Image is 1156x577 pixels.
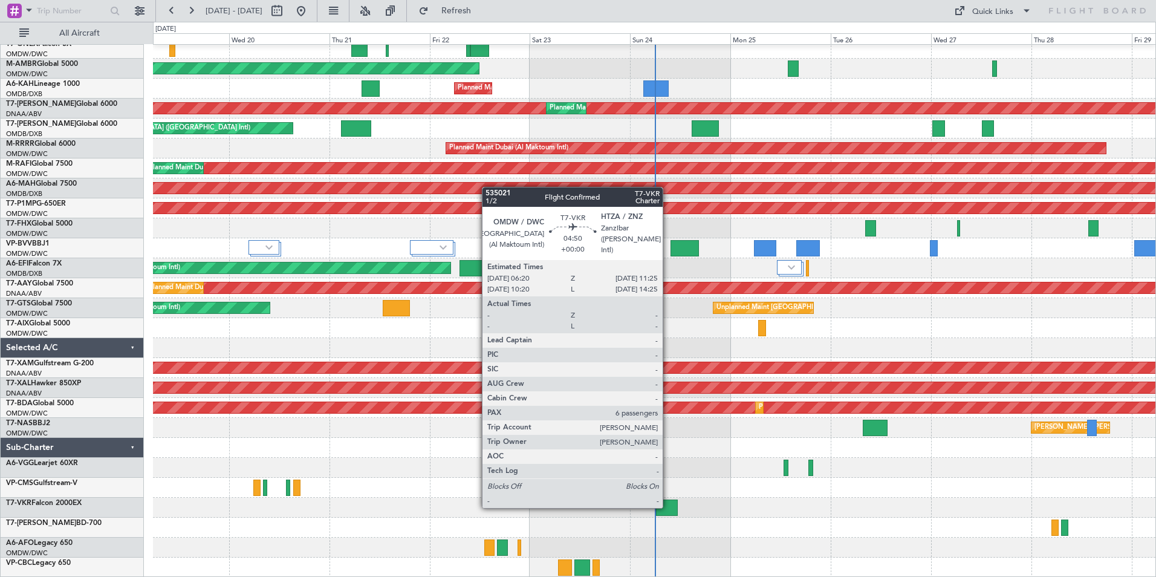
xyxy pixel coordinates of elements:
img: arrow-gray.svg [440,245,447,250]
a: OMDW/DWC [6,149,48,158]
div: Planned Maint Dubai (Al Maktoum Intl) [449,139,568,157]
a: OMDB/DXB [6,90,42,99]
button: Refresh [413,1,485,21]
a: T7-NASBBJ2 [6,420,50,427]
a: OMDW/DWC [6,229,48,238]
div: Fri 22 [430,33,530,44]
a: OMDB/DXB [6,129,42,139]
span: T7-[PERSON_NAME] [6,520,76,527]
a: OMDW/DWC [6,409,48,418]
span: A6-MAH [6,180,36,187]
button: Quick Links [948,1,1037,21]
button: All Aircraft [13,24,131,43]
div: Planned Maint [GEOGRAPHIC_DATA] ([GEOGRAPHIC_DATA]) [591,219,782,237]
input: Trip Number [37,2,106,20]
span: T7-XAL [6,380,31,387]
a: T7-P1MPG-650ER [6,200,66,207]
span: T7-[PERSON_NAME] [6,100,76,108]
span: M-AMBR [6,60,37,68]
a: A6-MAHGlobal 7500 [6,180,77,187]
div: Sat 23 [530,33,630,44]
a: T7-XALHawker 850XP [6,380,81,387]
span: M-RRRR [6,140,34,148]
a: OMDB/DXB [6,269,42,278]
a: DNAA/ABV [6,289,42,298]
span: A6-AFO [6,540,34,547]
span: All Aircraft [31,29,128,37]
a: T7-VKRFalcon 2000EX [6,500,82,507]
div: Wed 27 [931,33,1031,44]
a: T7-FHXGlobal 5000 [6,220,73,227]
a: OMDW/DWC [6,249,48,258]
a: OMDB/DXB [6,189,42,198]
a: OMDW/DWC [6,329,48,338]
a: VP-BVVBBJ1 [6,240,50,247]
a: OMDW/DWC [6,70,48,79]
a: T7-[PERSON_NAME]Global 6000 [6,100,117,108]
a: DNAA/ABV [6,369,42,378]
span: T7-BDA [6,400,33,407]
a: T7-XAMGulfstream G-200 [6,360,94,367]
a: OMDW/DWC [6,309,48,318]
span: T7-XAM [6,360,34,367]
div: Planned Maint Dubai (Al Maktoum Intl) [458,79,577,97]
a: T7-[PERSON_NAME]BD-700 [6,520,102,527]
a: A6-EFIFalcon 7X [6,260,62,267]
span: VP-CBC [6,559,32,567]
a: OMDW/DWC [6,209,48,218]
div: Tue 19 [129,33,229,44]
span: T7-AIX [6,320,29,327]
span: T7-[PERSON_NAME] [6,120,76,128]
img: arrow-gray.svg [265,245,273,250]
span: VP-CMS [6,480,33,487]
a: T7-GTSGlobal 7500 [6,300,72,307]
a: VP-CMSGulfstream-V [6,480,77,487]
div: Quick Links [972,6,1013,18]
a: OMDW/DWC [6,549,48,558]
span: Refresh [431,7,482,15]
a: DNAA/ABV [6,389,42,398]
span: T7-P1MP [6,200,36,207]
div: Thu 28 [1031,33,1132,44]
a: OMDW/DWC [6,429,48,438]
a: OMDW/DWC [6,169,48,178]
a: T7-[PERSON_NAME]Global 6000 [6,120,117,128]
a: T7-AAYGlobal 7500 [6,280,73,287]
a: M-RAFIGlobal 7500 [6,160,73,168]
a: VP-CBCLegacy 650 [6,559,71,567]
a: DNAA/ABV [6,109,42,119]
div: Tue 26 [831,33,931,44]
span: T7-GTS [6,300,31,307]
span: A6-EFI [6,260,28,267]
img: arrow-gray.svg [788,265,795,270]
a: M-AMBRGlobal 5000 [6,60,78,68]
a: OMDW/DWC [6,50,48,59]
span: A6-KAH [6,80,34,88]
a: M-RRRRGlobal 6000 [6,140,76,148]
span: VP-BVV [6,240,32,247]
a: A6-KAHLineage 1000 [6,80,80,88]
div: Sun 24 [630,33,730,44]
div: Planned Maint Dubai (Al Maktoum Intl) [550,99,669,117]
a: A6-AFOLegacy 650 [6,540,73,547]
div: Wed 20 [229,33,330,44]
span: T7-VKR [6,500,31,507]
div: Unplanned Maint [GEOGRAPHIC_DATA] (Seletar) [716,299,867,317]
span: T7-AAY [6,280,32,287]
a: T7-AIXGlobal 5000 [6,320,70,327]
span: A6-VGG [6,460,34,467]
div: Thu 21 [330,33,430,44]
span: [DATE] - [DATE] [206,5,262,16]
span: T7-NAS [6,420,33,427]
span: T7-FHX [6,220,31,227]
a: A6-VGGLearjet 60XR [6,460,78,467]
div: Mon 25 [730,33,831,44]
div: [DATE] [155,24,176,34]
span: M-RAFI [6,160,31,168]
div: Planned Maint Dubai (Al Maktoum Intl) [759,399,878,417]
a: T7-BDAGlobal 5000 [6,400,74,407]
